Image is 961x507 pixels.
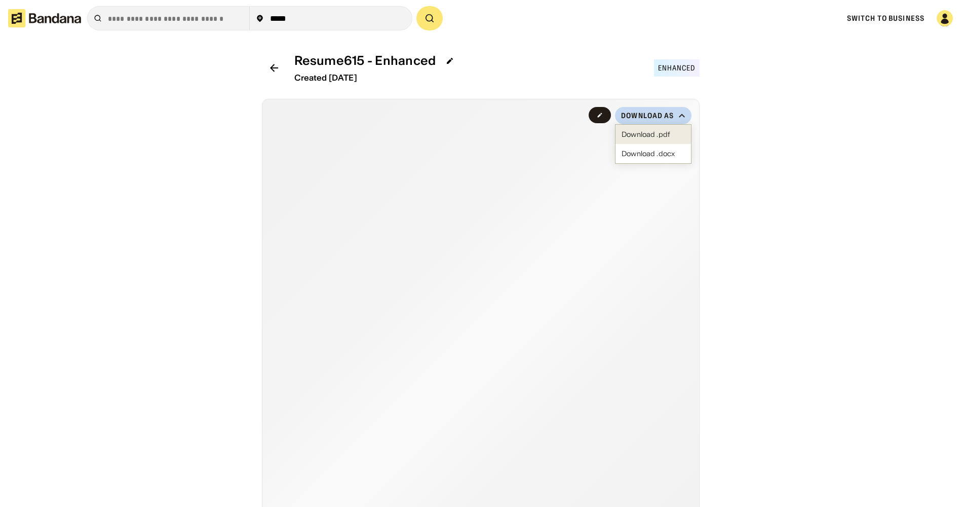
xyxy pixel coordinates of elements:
[621,111,674,120] div: Download as
[294,54,436,68] div: Resume615 - Enhanced
[654,59,700,77] div: Enhanced
[294,73,460,83] div: Created [DATE]
[8,9,81,27] img: Bandana logotype
[622,131,684,138] div: Download .pdf
[847,14,925,23] a: Switch to Business
[622,150,684,157] div: Download .docx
